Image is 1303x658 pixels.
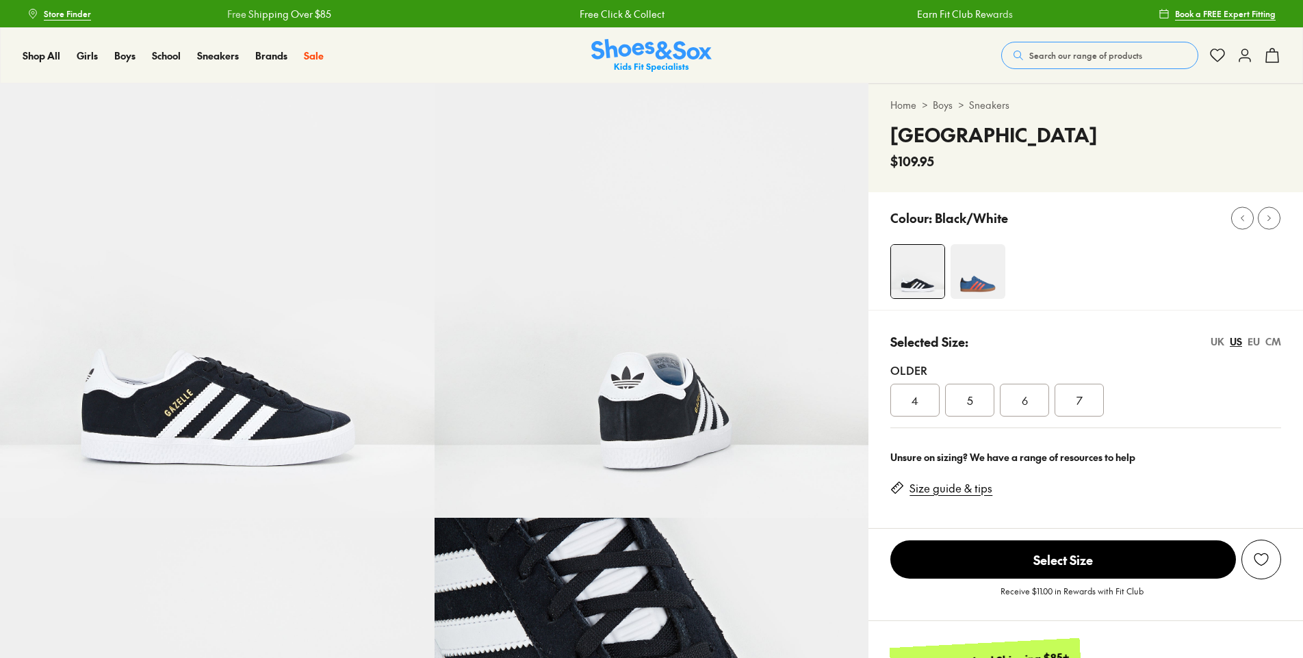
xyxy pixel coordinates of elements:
span: Book a FREE Expert Fitting [1175,8,1276,20]
a: Free Click & Collect [323,7,408,21]
span: 7 [1076,392,1083,408]
a: Shop All [23,49,60,63]
span: $109.95 [890,152,934,170]
p: Black/White [935,209,1008,227]
span: Shop All [23,49,60,62]
span: Search our range of products [1029,49,1142,62]
span: Girls [77,49,98,62]
button: Add to Wishlist [1241,540,1281,579]
a: Earn Fit Club Rewards [660,7,756,21]
a: Boys [933,98,953,112]
span: Select Size [890,540,1236,579]
div: Unsure on sizing? We have a range of resources to help [890,450,1281,464]
span: 5 [967,392,973,408]
img: 5-101068_1 [435,83,869,518]
h4: [GEOGRAPHIC_DATA] [890,120,1097,149]
div: US [1230,334,1242,349]
div: EU [1248,334,1260,349]
p: Receive $11.00 in Rewards with Fit Club [1001,585,1144,609]
img: SNS_Logo_Responsive.svg [591,39,712,73]
img: 4-524301_1 [951,244,1005,299]
button: Search our range of products [1001,42,1198,69]
img: 4-101067_1 [891,245,944,298]
span: Store Finder [44,8,91,20]
span: 4 [912,392,918,408]
a: Free Shipping Over $85 [999,7,1103,21]
p: Selected Size: [890,332,968,351]
p: Colour: [890,209,932,227]
span: School [152,49,181,62]
a: Boys [114,49,136,63]
span: Sneakers [197,49,239,62]
a: Book a FREE Expert Fitting [1159,1,1276,26]
a: Size guide & tips [909,481,992,496]
div: CM [1265,334,1281,349]
div: UK [1211,334,1224,349]
span: Brands [255,49,287,62]
a: Store Finder [27,1,91,26]
span: 6 [1022,392,1028,408]
a: Sneakers [969,98,1009,112]
a: Girls [77,49,98,63]
a: Home [890,98,916,112]
a: Sale [304,49,324,63]
div: > > [890,98,1281,112]
a: Sneakers [197,49,239,63]
a: Shoes & Sox [591,39,712,73]
div: Older [890,362,1281,378]
a: School [152,49,181,63]
span: Sale [304,49,324,62]
button: Select Size [890,540,1236,579]
a: Brands [255,49,287,63]
span: Boys [114,49,136,62]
